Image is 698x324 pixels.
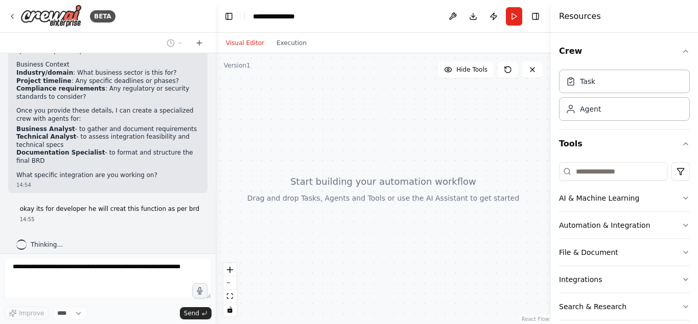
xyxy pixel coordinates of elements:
[16,171,199,180] p: What specific integration are you working on?
[220,37,270,49] button: Visual Editor
[223,263,237,276] button: zoom in
[16,61,199,69] h2: Business Context
[559,212,690,239] button: Automation & Integration
[456,66,487,74] span: Hide Tools
[16,107,199,123] p: Once you provide these details, I can create a specialized crew with agents for:
[580,104,601,114] div: Agent
[4,307,49,320] button: Improve
[16,69,199,77] li: : What business sector is this for?
[16,181,199,189] div: 14:54
[31,241,63,249] span: Thinking...
[438,61,494,78] button: Hide Tools
[180,307,212,319] button: Send
[559,266,690,293] button: Integrations
[16,77,72,84] strong: Project timeline
[20,215,199,223] div: 14:55
[559,293,690,320] button: Search & Research
[162,37,187,49] button: Switch to previous chat
[522,316,549,322] a: React Flow attribution
[559,37,690,66] button: Crew
[20,5,82,28] img: Logo
[16,125,199,134] li: - to gather and document requirements
[191,37,207,49] button: Start a new chat
[559,239,690,266] button: File & Document
[16,69,73,76] strong: Industry/domain
[16,133,199,149] li: - to assess integration feasibility and technical specs
[16,149,199,165] li: - to format and structure the final BRD
[184,309,199,317] span: Send
[16,133,76,140] strong: Technical Analyst
[580,76,595,87] div: Task
[16,85,199,101] li: : Any regulatory or security standards to consider?
[16,125,75,133] strong: Business Analyst
[192,283,207,298] button: Click to speak your automation idea
[253,11,304,21] nav: breadcrumb
[224,61,250,70] div: Version 1
[16,149,105,156] strong: Documentation Specialist
[559,185,690,211] button: AI & Machine Learning
[90,10,115,23] div: BETA
[559,129,690,158] button: Tools
[270,37,313,49] button: Execution
[222,9,236,24] button: Hide left sidebar
[19,309,44,317] span: Improve
[223,303,237,316] button: toggle interactivity
[20,205,199,213] p: okay its for developer he will creat this function as per brd
[223,263,237,316] div: React Flow controls
[16,85,105,92] strong: Compliance requirements
[559,66,690,129] div: Crew
[528,9,543,24] button: Hide right sidebar
[559,10,601,23] h4: Resources
[223,276,237,290] button: zoom out
[223,290,237,303] button: fit view
[16,77,199,85] li: : Any specific deadlines or phases?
